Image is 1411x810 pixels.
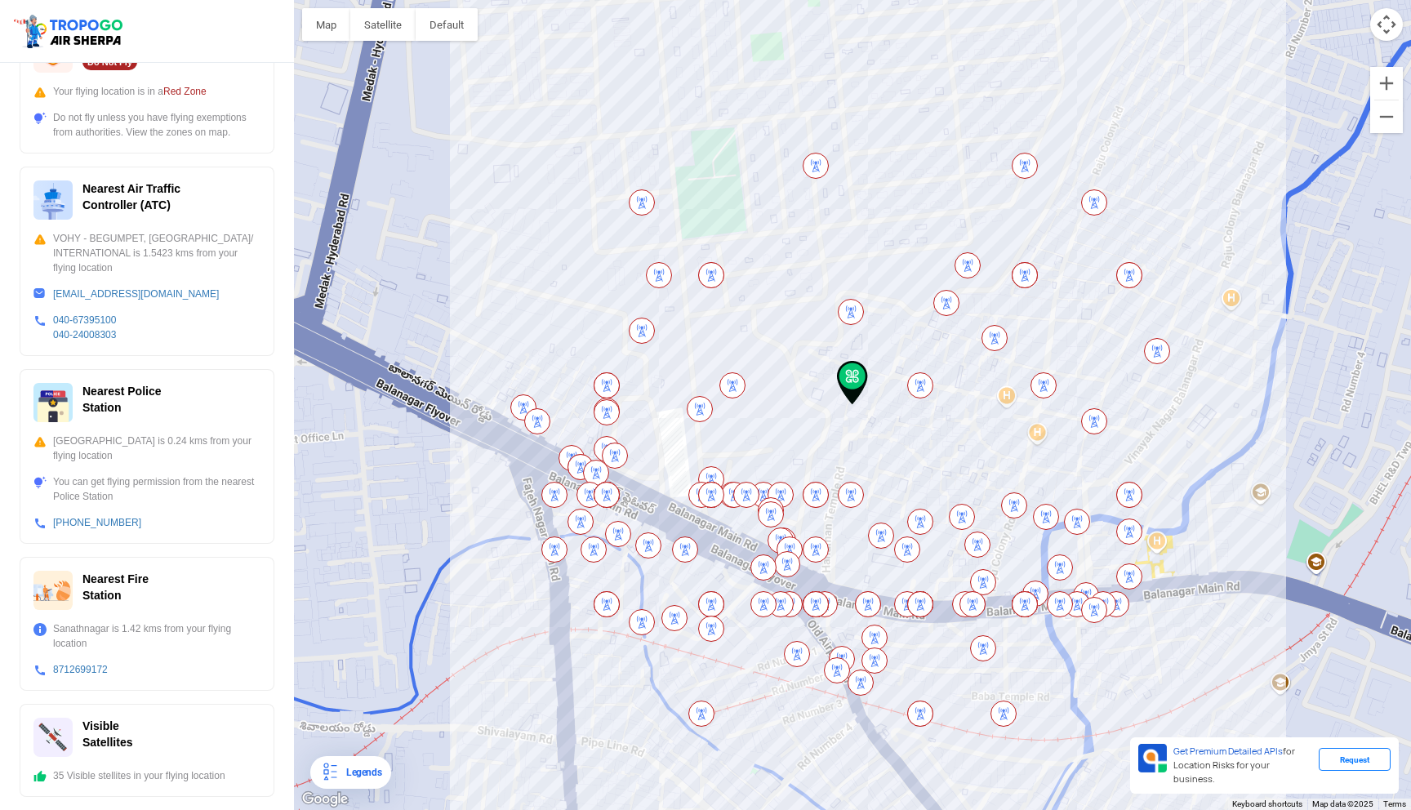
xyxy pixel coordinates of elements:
[53,517,141,528] a: [PHONE_NUMBER]
[302,8,350,41] button: Show street map
[82,385,162,414] span: Nearest Police Station
[53,329,116,340] a: 040-24008303
[53,314,116,326] a: 040-67395100
[1383,799,1406,808] a: Terms
[1232,799,1302,810] button: Keyboard shortcuts
[1138,744,1167,772] img: Premium APIs
[1319,748,1391,771] div: Request
[53,664,108,675] a: 8712699172
[82,182,180,211] span: Nearest Air Traffic Controller (ATC)
[1370,100,1403,133] button: Zoom out
[33,84,260,99] div: Your flying location is in a
[33,180,73,220] img: ic_atc.svg
[1167,744,1319,787] div: for Location Risks for your business.
[340,763,381,782] div: Legends
[33,474,260,504] div: You can get flying permission from the nearest Police Station
[298,789,352,810] img: Google
[1370,67,1403,100] button: Zoom in
[82,719,132,749] span: Visible Satellites
[320,763,340,782] img: Legends
[33,434,260,463] div: [GEOGRAPHIC_DATA] is 0.24 kms from your flying location
[33,383,73,422] img: ic_police_station.svg
[350,8,416,41] button: Show satellite imagery
[163,86,207,97] span: Red Zone
[53,288,219,300] a: [EMAIL_ADDRESS][DOMAIN_NAME]
[1370,8,1403,41] button: Map camera controls
[33,231,260,275] div: VOHY - BEGUMPET, [GEOGRAPHIC_DATA]/ INTERNATIONAL is 1.5423 kms from your flying location
[298,789,352,810] a: Open this area in Google Maps (opens a new window)
[12,12,128,50] img: ic_tgdronemaps.svg
[33,571,73,610] img: ic_firestation.svg
[1173,745,1283,757] span: Get Premium Detailed APIs
[33,718,73,757] img: ic_satellites.svg
[33,110,260,140] div: Do not fly unless you have flying exemptions from authorities. View the zones on map.
[1312,799,1373,808] span: Map data ©2025
[33,621,260,651] div: Sanathnagar is 1.42 kms from your flying location
[33,768,260,783] div: 35 Visible stellites in your flying location
[82,572,149,602] span: Nearest Fire Station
